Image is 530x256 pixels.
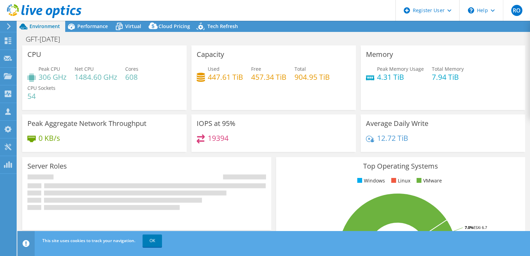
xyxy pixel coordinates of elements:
[366,120,428,127] h3: Average Daily Write
[125,23,141,29] span: Virtual
[125,73,138,81] h4: 608
[390,177,410,185] li: Linux
[432,66,464,72] span: Total Memory
[281,162,520,170] h3: Top Operating Systems
[75,73,117,81] h4: 1484.60 GHz
[465,225,473,230] tspan: 7.0%
[29,23,60,29] span: Environment
[39,66,60,72] span: Peak CPU
[415,177,442,185] li: VMware
[473,225,487,230] tspan: ESXi 6.7
[251,66,261,72] span: Free
[143,234,162,247] a: OK
[208,66,220,72] span: Used
[294,66,306,72] span: Total
[377,66,424,72] span: Peak Memory Usage
[27,85,55,91] span: CPU Sockets
[432,73,464,81] h4: 7.94 TiB
[42,238,135,244] span: This site uses cookies to track your navigation.
[294,73,330,81] h4: 904.95 TiB
[366,51,393,58] h3: Memory
[27,51,41,58] h3: CPU
[377,73,424,81] h4: 4.31 TiB
[468,7,474,14] svg: \n
[377,134,408,142] h4: 12.72 TiB
[23,35,71,43] h1: GFT-[DATE]
[208,73,243,81] h4: 447.61 TiB
[39,134,60,142] h4: 0 KB/s
[27,162,67,170] h3: Server Roles
[197,51,224,58] h3: Capacity
[208,134,229,142] h4: 19394
[197,120,236,127] h3: IOPS at 95%
[27,92,55,100] h4: 54
[75,66,94,72] span: Net CPU
[356,177,385,185] li: Windows
[77,23,108,29] span: Performance
[159,23,190,29] span: Cloud Pricing
[39,73,67,81] h4: 306 GHz
[27,120,146,127] h3: Peak Aggregate Network Throughput
[125,66,138,72] span: Cores
[207,23,238,29] span: Tech Refresh
[511,5,522,16] span: RO
[251,73,287,81] h4: 457.34 TiB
